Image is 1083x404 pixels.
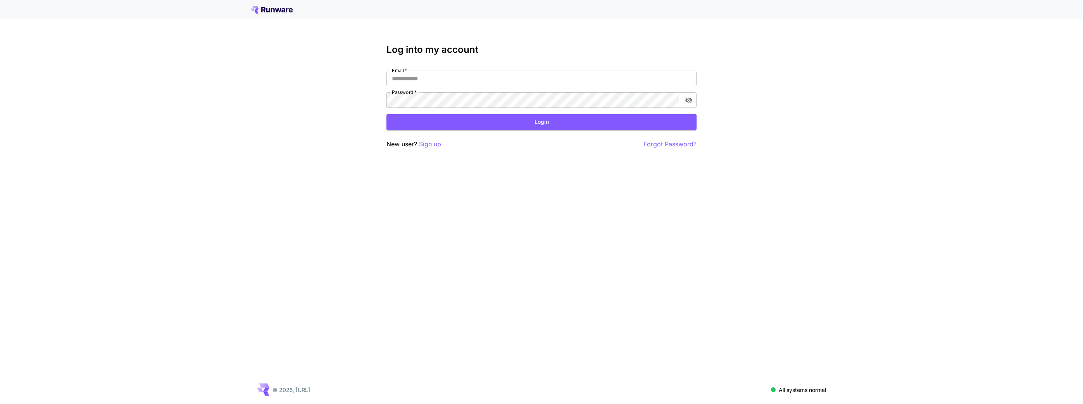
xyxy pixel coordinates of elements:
[682,93,696,107] button: toggle password visibility
[272,386,310,394] p: © 2025, [URL]
[386,114,697,130] button: Login
[419,139,441,149] button: Sign up
[644,139,697,149] button: Forgot Password?
[779,386,826,394] p: All systems normal
[392,67,407,74] label: Email
[386,139,441,149] p: New user?
[392,89,417,95] label: Password
[386,44,697,55] h3: Log into my account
